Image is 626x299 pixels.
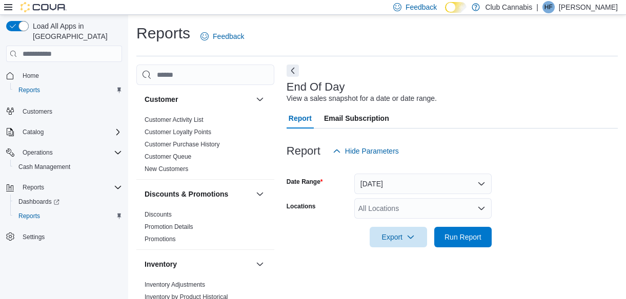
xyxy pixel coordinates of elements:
[14,161,122,173] span: Cash Management
[287,93,437,104] div: View a sales snapshot for a date or date range.
[145,94,178,104] h3: Customer
[536,1,538,13] p: |
[477,204,486,212] button: Open list of options
[2,180,126,195] button: Reports
[145,141,220,148] a: Customer Purchase History
[23,72,39,80] span: Home
[145,128,211,136] span: Customer Loyalty Points
[145,140,220,148] span: Customer Purchase History
[18,163,70,171] span: Cash Management
[370,227,427,247] button: Export
[254,258,266,270] button: Inventory
[287,202,316,210] label: Locations
[14,210,122,222] span: Reports
[324,108,389,129] span: Email Subscription
[18,70,43,82] a: Home
[145,210,172,219] span: Discounts
[2,68,126,83] button: Home
[14,210,44,222] a: Reports
[14,84,122,96] span: Reports
[145,153,191,160] a: Customer Queue
[2,125,126,139] button: Catalog
[23,183,44,191] span: Reports
[23,148,53,157] span: Operations
[145,259,252,269] button: Inventory
[18,69,122,82] span: Home
[145,165,188,173] a: New Customers
[376,227,421,247] span: Export
[254,188,266,200] button: Discounts & Promotions
[287,81,345,93] h3: End Of Day
[287,178,323,186] label: Date Range
[485,1,532,13] p: Club Cannabis
[145,189,228,199] h3: Discounts & Promotions
[18,212,40,220] span: Reports
[196,26,248,47] a: Feedback
[145,259,177,269] h3: Inventory
[18,126,48,138] button: Catalog
[18,181,122,194] span: Reports
[145,94,252,104] button: Customer
[2,145,126,160] button: Operations
[145,129,211,136] a: Customer Loyalty Points
[14,84,44,96] a: Reports
[2,229,126,244] button: Settings
[29,21,122,41] span: Load All Apps in [GEOGRAPHIC_DATA]
[136,208,274,249] div: Discounts & Promotions
[23,233,45,241] span: Settings
[145,116,204,123] a: Customer Activity List
[445,232,481,242] span: Run Report
[136,114,274,179] div: Customer
[406,2,437,12] span: Feedback
[6,64,122,271] nav: Complex example
[18,126,122,138] span: Catalog
[145,211,172,218] a: Discounts
[445,2,467,13] input: Dark Mode
[136,23,190,44] h1: Reports
[14,196,122,208] span: Dashboards
[213,31,244,41] span: Feedback
[18,86,40,94] span: Reports
[14,196,64,208] a: Dashboards
[10,160,126,174] button: Cash Management
[354,174,492,194] button: [DATE]
[18,105,56,118] a: Customers
[434,227,492,247] button: Run Report
[18,146,122,159] span: Operations
[254,93,266,105] button: Customer
[145,281,205,288] a: Inventory Adjustments
[18,104,122,117] span: Customers
[2,103,126,118] button: Customers
[145,236,176,243] a: Promotions
[18,181,48,194] button: Reports
[345,146,399,156] span: Hide Parameters
[145,153,191,161] span: Customer Queue
[18,230,122,243] span: Settings
[21,2,67,12] img: Cova
[329,141,403,161] button: Hide Parameters
[145,235,176,243] span: Promotions
[145,223,193,230] a: Promotion Details
[542,1,555,13] div: Heather Fry
[10,195,126,209] a: Dashboards
[287,65,299,77] button: Next
[287,145,320,157] h3: Report
[10,83,126,97] button: Reports
[559,1,618,13] p: [PERSON_NAME]
[289,108,312,129] span: Report
[145,189,252,199] button: Discounts & Promotions
[23,128,44,136] span: Catalog
[18,146,57,159] button: Operations
[18,198,59,206] span: Dashboards
[10,209,126,223] button: Reports
[14,161,74,173] a: Cash Management
[544,1,553,13] span: HF
[18,231,49,243] a: Settings
[23,108,52,116] span: Customers
[145,165,188,173] span: New Customers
